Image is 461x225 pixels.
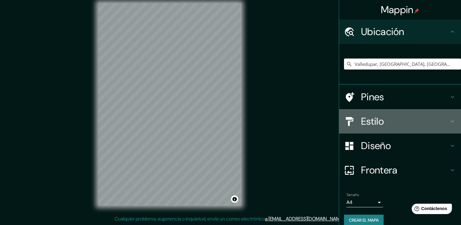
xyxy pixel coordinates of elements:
[339,158,461,182] div: Frontera
[361,26,449,38] h4: Ubicación
[344,59,461,70] input: Elige tu ciudad o área
[339,109,461,134] div: Estilo
[98,3,241,206] canvas: Mapa
[339,134,461,158] div: Diseño
[361,164,449,176] h4: Frontera
[346,198,383,207] div: A4
[346,192,359,198] label: Tamaño
[349,216,379,224] font: Crear el mapa
[381,3,413,16] font: Mappin
[339,20,461,44] div: Ubicación
[339,85,461,109] div: Pines
[414,8,419,13] img: pin-icon.png
[115,215,345,223] p: Cualquier problema, sugerencia o inquietud, envíe un correo electrónico .
[361,140,449,152] h4: Diseño
[231,195,238,203] button: Alternar atribución
[361,115,449,127] h4: Estilo
[265,216,344,222] a: a [EMAIL_ADDRESS][DOMAIN_NAME]
[407,201,454,218] iframe: Help widget launcher
[361,91,449,103] h4: Pines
